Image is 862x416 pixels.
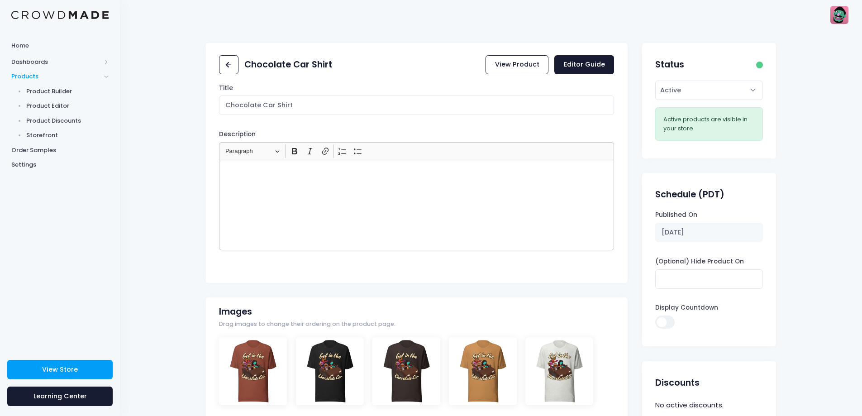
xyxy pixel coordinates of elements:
span: Order Samples [11,146,109,155]
div: Rich Text Editor, main [219,160,614,250]
a: View Store [7,360,113,379]
h2: Discounts [655,378,700,388]
span: Storefront [26,131,109,140]
span: Settings [11,160,109,169]
span: Product Discounts [26,116,109,125]
a: Editor Guide [554,55,614,75]
label: Title [219,84,233,93]
div: Active products are visible in your store. [663,115,755,133]
span: Drag images to change their ordering on the product page. [219,320,395,329]
img: User [830,6,848,24]
span: Product Editor [26,101,109,110]
a: View Product [486,55,548,75]
div: No active discounts. [655,399,762,412]
span: Learning Center [33,392,87,401]
span: Product Builder [26,87,109,96]
span: Paragraph [225,146,272,157]
label: Published On [655,210,697,220]
span: View Store [42,365,78,374]
h2: Images [219,306,252,317]
img: Logo [11,11,109,19]
h2: Schedule (PDT) [655,189,724,200]
span: Products [11,72,101,81]
label: Description [219,130,256,139]
div: Editor toolbar [219,142,614,160]
label: Display Countdown [655,303,718,312]
h2: Status [655,59,684,70]
a: Learning Center [7,387,113,406]
span: Home [11,41,109,50]
span: Dashboards [11,57,101,67]
label: (Optional) Hide Product On [655,257,744,266]
button: Paragraph [221,144,284,158]
h2: Chocolate Car Shirt [244,59,332,70]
